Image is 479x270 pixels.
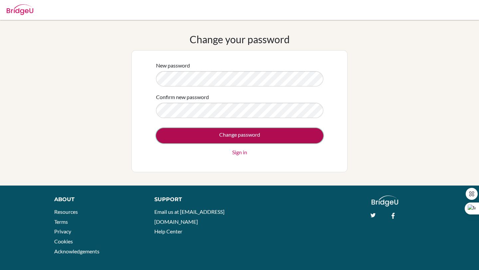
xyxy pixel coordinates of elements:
[54,196,139,203] div: About
[154,196,233,203] div: Support
[54,208,78,215] a: Resources
[156,93,209,101] label: Confirm new password
[54,218,68,225] a: Terms
[154,208,225,225] a: Email us at [EMAIL_ADDRESS][DOMAIN_NAME]
[54,228,71,234] a: Privacy
[54,238,73,244] a: Cookies
[372,196,399,206] img: logo_white@2x-f4f0deed5e89b7ecb1c2cc34c3e3d731f90f0f143d5ea2071677605dd97b5244.png
[156,128,323,143] input: Change password
[190,33,290,45] h1: Change your password
[156,62,190,69] label: New password
[7,4,33,15] img: Bridge-U
[232,148,247,156] a: Sign in
[154,228,182,234] a: Help Center
[54,248,99,254] a: Acknowledgements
